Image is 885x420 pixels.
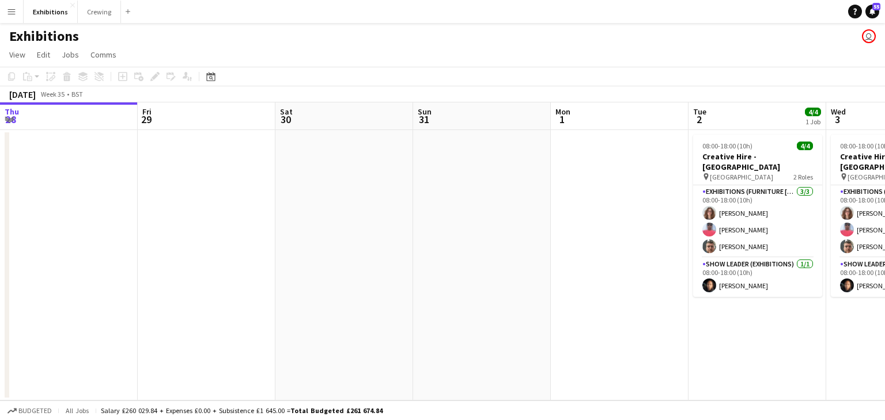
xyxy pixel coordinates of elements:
span: 08:00-18:00 (10h) [702,142,752,150]
div: [DATE] [9,89,36,100]
app-card-role: Show Leader (Exhibitions)1/108:00-18:00 (10h)[PERSON_NAME] [693,258,822,297]
a: Jobs [57,47,84,62]
span: Fri [142,106,152,117]
button: Exhibitions [24,1,78,23]
app-card-role: Exhibitions (Furniture [PERSON_NAME])3/308:00-18:00 (10h)[PERSON_NAME][PERSON_NAME][PERSON_NAME] [693,185,822,258]
span: Total Budgeted £261 674.84 [290,406,383,415]
span: Thu [5,106,19,117]
span: 2 Roles [793,173,813,181]
span: [GEOGRAPHIC_DATA] [710,173,773,181]
span: Sat [280,106,293,117]
span: 1 [554,113,570,126]
span: Jobs [62,49,79,60]
span: Tue [693,106,706,117]
span: All jobs [63,406,91,415]
span: 2 [691,113,706,126]
app-job-card: 08:00-18:00 (10h)4/4Creative Hire - [GEOGRAPHIC_DATA] [GEOGRAPHIC_DATA]2 RolesExhibitions (Furnit... [693,135,822,297]
span: 29 [141,113,152,126]
span: 28 [3,113,19,126]
span: 4/4 [797,142,813,150]
span: Week 35 [38,90,67,98]
div: BST [71,90,83,98]
a: Comms [86,47,121,62]
a: View [5,47,30,62]
button: Budgeted [6,404,54,417]
span: Mon [555,106,570,117]
h3: Creative Hire - [GEOGRAPHIC_DATA] [693,151,822,172]
span: 3 [829,113,846,126]
a: Edit [32,47,55,62]
span: View [9,49,25,60]
span: Comms [90,49,116,60]
a: 55 [865,5,879,18]
h1: Exhibitions [9,28,79,45]
span: 4/4 [805,108,821,116]
span: Budgeted [18,407,52,415]
span: 30 [278,113,293,126]
span: Wed [831,106,846,117]
span: 31 [416,113,432,126]
span: Edit [37,49,50,60]
span: 55 [872,3,880,10]
div: Salary £260 029.84 + Expenses £0.00 + Subsistence £1 645.00 = [101,406,383,415]
app-user-avatar: Joseph Smart [862,29,876,43]
button: Crewing [78,1,121,23]
div: 1 Job [805,117,820,126]
span: Sun [418,106,432,117]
